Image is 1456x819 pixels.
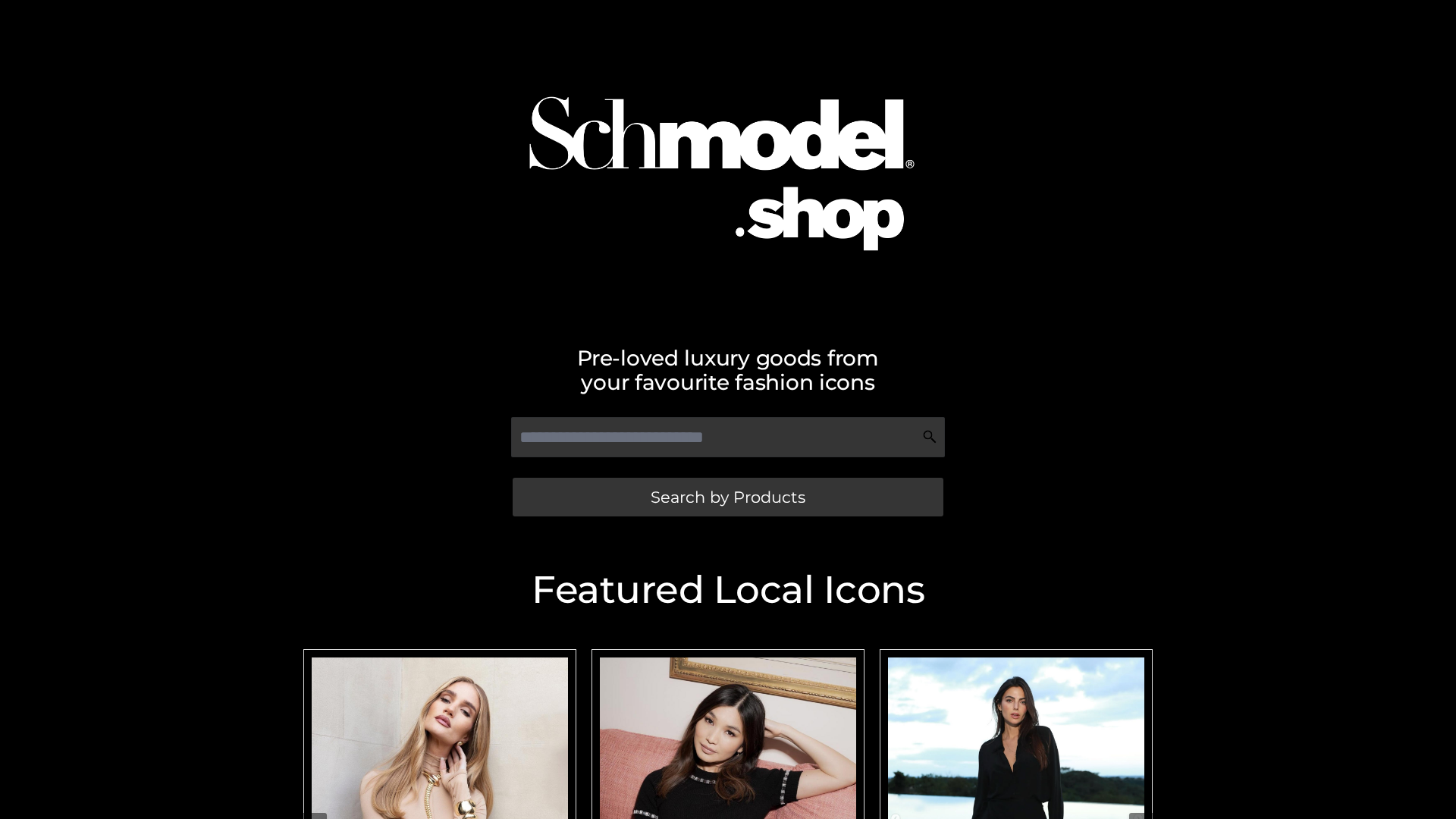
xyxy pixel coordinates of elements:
h2: Pre-loved luxury goods from your favourite fashion icons [296,346,1160,394]
img: Search Icon [922,429,937,444]
a: Search by Products [513,478,943,516]
h2: Featured Local Icons​ [296,571,1160,609]
span: Search by Products [651,489,805,505]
